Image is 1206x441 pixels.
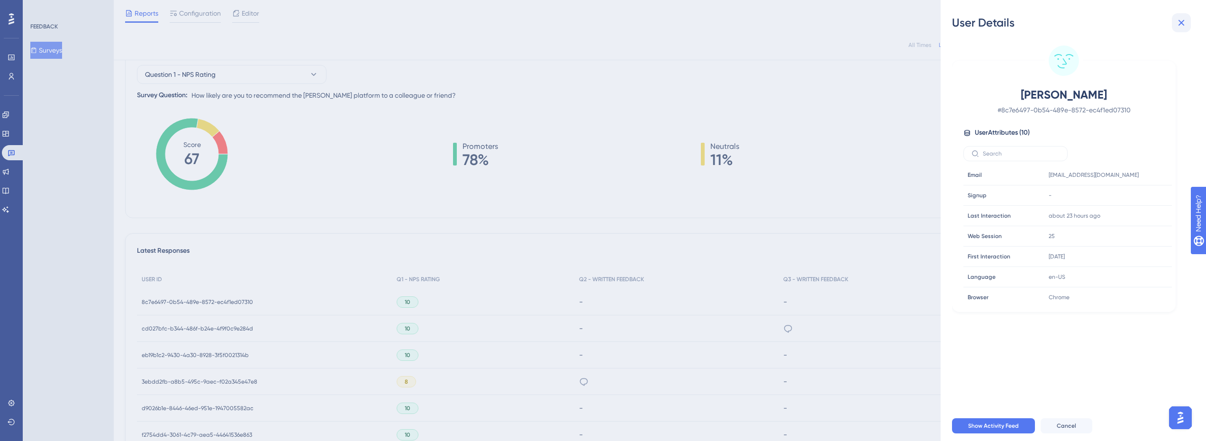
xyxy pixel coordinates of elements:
span: Browser [968,294,988,301]
span: Show Activity Feed [968,422,1019,430]
span: [PERSON_NAME] [980,87,1147,102]
time: [DATE] [1049,253,1065,260]
span: - [1049,192,1052,199]
input: Search [983,150,1060,157]
span: Email [968,171,982,179]
span: # 8c7e6497-0b54-489e-8572-ec4f1ed07310 [980,104,1147,116]
span: 25 [1049,232,1055,240]
span: Need Help? [22,2,59,14]
span: Chrome [1049,294,1070,301]
time: about 23 hours ago [1049,212,1100,219]
span: First Interaction [968,253,1010,260]
span: Language [968,273,996,281]
span: [EMAIL_ADDRESS][DOMAIN_NAME] [1049,171,1139,179]
span: Last Interaction [968,212,1011,220]
div: User Details [952,15,1195,30]
span: Web Session [968,232,1002,240]
button: Show Activity Feed [952,418,1035,433]
button: Cancel [1041,418,1092,433]
iframe: UserGuiding AI Assistant Launcher [1166,404,1195,432]
span: User Attributes ( 10 ) [975,127,1030,138]
span: Signup [968,192,987,199]
span: Cancel [1057,422,1076,430]
span: en-US [1049,273,1065,281]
